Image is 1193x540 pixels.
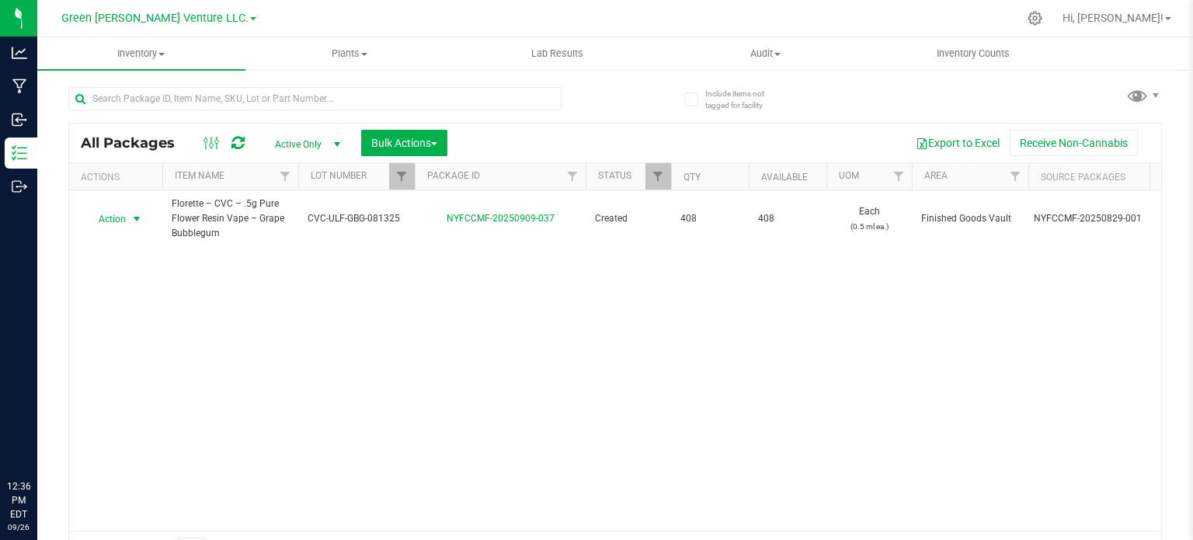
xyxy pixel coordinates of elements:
a: Item Name [175,170,224,181]
span: 408 [680,211,739,226]
span: Lab Results [510,47,604,61]
span: Bulk Actions [371,137,437,149]
span: 408 [758,211,817,226]
span: Inventory [37,47,245,61]
div: Actions [81,172,156,183]
a: Qty [683,172,701,183]
inline-svg: Outbound [12,179,27,194]
p: 12:36 PM EDT [7,479,30,521]
span: Green [PERSON_NAME] Venture LLC. [61,12,249,25]
span: Florette – CVC – .5g Pure Flower Resin Vape – Grape Bubblegum [172,197,289,242]
span: Each [836,204,903,234]
div: Manage settings [1025,11,1045,26]
span: Action [85,208,127,230]
a: Plants [245,37,454,70]
a: Lab Results [454,37,662,70]
a: Status [598,170,631,181]
span: Finished Goods Vault [921,211,1019,226]
div: Value 1: NYFCCMF-20250829-001 [1034,211,1179,226]
a: Filter [1003,163,1028,190]
span: select [127,208,147,230]
button: Export to Excel [906,130,1010,156]
a: Filter [886,163,912,190]
inline-svg: Inventory [12,145,27,161]
span: Created [595,211,662,226]
span: Plants [246,47,453,61]
a: Filter [389,163,415,190]
a: Inventory [37,37,245,70]
p: 09/26 [7,521,30,533]
input: Search Package ID, Item Name, SKU, Lot or Part Number... [68,87,562,110]
span: All Packages [81,134,190,152]
span: Inventory Counts [916,47,1031,61]
span: CVC-ULF-GBG-081325 [308,211,405,226]
inline-svg: Manufacturing [12,78,27,94]
a: NYFCCMF-20250909-037 [447,213,555,224]
button: Receive Non-Cannabis [1010,130,1138,156]
a: Available [761,172,808,183]
p: (0.5 ml ea.) [836,219,903,234]
a: Filter [560,163,586,190]
span: Audit [662,47,868,61]
a: Area [924,170,948,181]
span: Hi, [PERSON_NAME]! [1063,12,1163,24]
inline-svg: Inbound [12,112,27,127]
iframe: Resource center [16,416,62,462]
a: Inventory Counts [869,37,1077,70]
button: Bulk Actions [361,130,447,156]
a: Filter [645,163,671,190]
th: Source Packages [1028,163,1184,190]
inline-svg: Analytics [12,45,27,61]
a: UOM [839,170,859,181]
a: Lot Number [311,170,367,181]
iframe: Resource center unread badge [46,413,64,432]
a: Audit [661,37,869,70]
a: Package ID [427,170,480,181]
a: Filter [273,163,298,190]
span: Include items not tagged for facility [705,88,783,111]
